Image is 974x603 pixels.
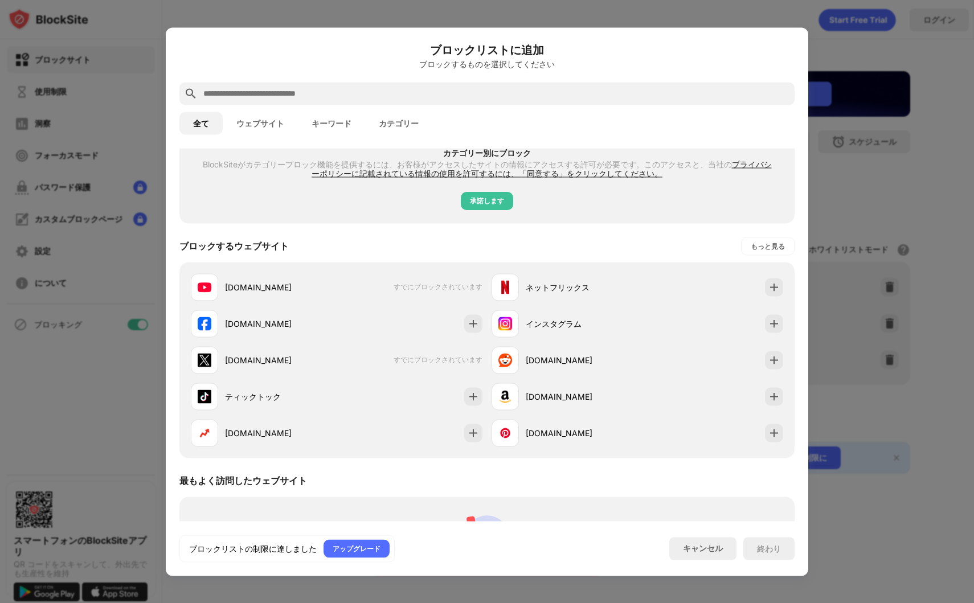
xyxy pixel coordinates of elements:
font: プライバシーポリシーに記載されている情報の使用を許可するには、「同意する」をクリックしてください。 [312,159,772,178]
font: 終わり [757,543,781,553]
font: [DOMAIN_NAME] [526,355,592,365]
font: キャンセル [683,543,723,553]
font: ブロックリストの制限に達しました [189,543,317,553]
font: [DOMAIN_NAME] [225,355,292,365]
font: BlockSiteがカテゴリーブロック機能を提供するには、お客様がアクセスしたサイトの情報にアクセスする許可が必要です。このアクセスと、当社の [203,159,732,169]
button: キーワード [298,112,365,134]
img: favicons [198,389,211,403]
font: インスタグラム [526,319,582,329]
font: もっと見る [751,241,785,250]
img: favicons [498,426,512,440]
font: [DOMAIN_NAME] [526,392,592,401]
font: ブロックするウェブサイト [179,240,289,251]
font: ティックトック [225,392,281,401]
font: ブロックするものを選択してください [419,59,555,68]
font: すでにブロックされています [394,355,482,364]
img: personal-suggestions.svg [460,510,514,565]
font: [DOMAIN_NAME] [526,428,592,438]
img: search.svg [184,87,198,100]
img: favicons [498,353,512,367]
img: favicons [198,280,211,294]
font: カテゴリー [379,118,419,128]
img: favicons [198,353,211,367]
font: 承諾します [470,196,504,204]
button: ウェブサイト [223,112,298,134]
font: [DOMAIN_NAME] [225,428,292,438]
font: [DOMAIN_NAME] [225,282,292,292]
font: カテゴリー別にブロック [443,147,531,157]
font: アップグレード [333,544,380,552]
button: 全て [179,112,223,134]
font: 最もよく訪問したウェブサイト [179,474,307,486]
img: favicons [498,280,512,294]
font: ネットフリックス [526,282,590,292]
img: favicons [498,317,512,330]
button: カテゴリー [365,112,432,134]
font: ブロックリストに追加 [430,43,544,56]
img: favicons [198,426,211,440]
img: favicons [498,389,512,403]
font: 全て [193,118,209,128]
font: キーワード [312,118,351,128]
font: すでにブロックされています [394,282,482,291]
img: favicons [198,317,211,330]
font: ウェブサイト [236,118,284,128]
font: [DOMAIN_NAME] [225,319,292,329]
